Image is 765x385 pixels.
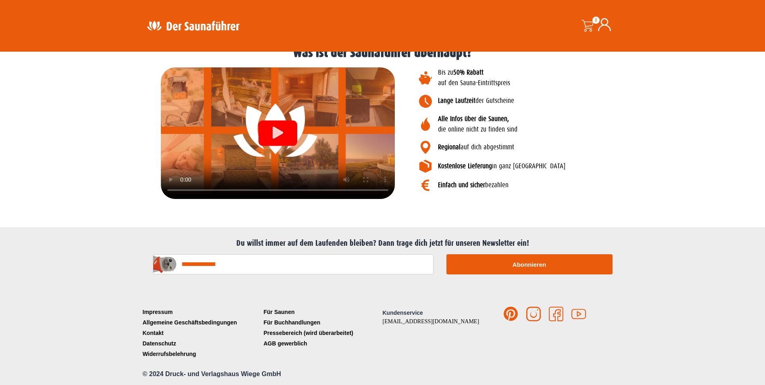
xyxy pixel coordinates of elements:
span: © 2024 Druck- und Verlagshaus Wiege GmbH [143,370,281,377]
button: Abonnieren [446,254,613,274]
a: AGB gewerblich [262,338,383,349]
a: Widerrufsbelehrung [141,349,262,359]
b: Alle Infos über die Saunen, [438,115,509,123]
a: Allgemeine Geschäftsbedingungen [141,317,262,328]
a: Pressebereich (wird überarbeitet) [262,328,383,338]
b: Einfach und sicher [438,181,485,189]
p: Bis zu auf den Sauna-Eintrittspreis [438,67,641,89]
nav: Menü [141,307,262,359]
p: bezahlen [438,180,641,190]
b: Regional [438,143,461,151]
a: Datenschutz [141,338,262,349]
p: der Gutscheine [438,96,641,106]
a: [EMAIL_ADDRESS][DOMAIN_NAME] [383,318,479,324]
span: 0 [592,17,600,24]
div: Video abspielen [258,120,297,146]
b: Kostenlose Lieferung [438,162,492,170]
b: Lange Laufzeit [438,97,475,105]
h2: Du willst immer auf dem Laufenden bleiben? Dann trage dich jetzt für unseren Newsletter ein! [145,239,621,248]
p: in ganz [GEOGRAPHIC_DATA] [438,161,641,172]
a: Für Buchhandlungen [262,317,383,328]
span: Kundenservice [383,310,423,316]
p: die online nicht zu finden sind [438,114,641,135]
h1: Was ist der Saunaführer überhaupt? [4,46,761,59]
b: 50% Rabatt [453,69,484,76]
a: Für Saunen [262,307,383,317]
a: Kontakt [141,328,262,338]
nav: Menü [262,307,383,349]
a: Impressum [141,307,262,317]
p: auf dich abgestimmt [438,142,641,153]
